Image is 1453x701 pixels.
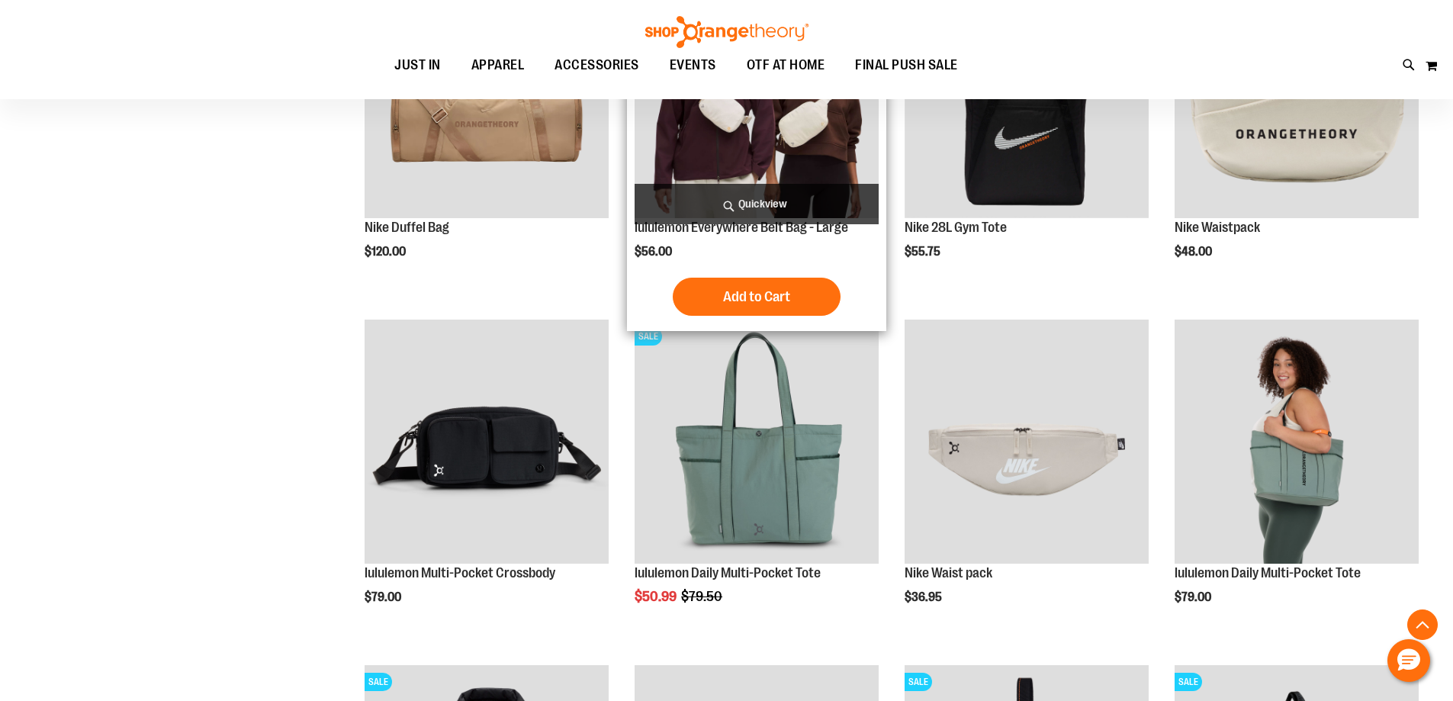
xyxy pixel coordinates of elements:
span: OTF AT HOME [747,48,825,82]
span: Add to Cart [723,288,790,305]
span: JUST IN [394,48,441,82]
a: lululemon Everywhere Belt Bag - Large [635,220,848,235]
a: lululemon Daily Multi-Pocket ToteSALE [635,320,879,566]
a: EVENTS [654,48,731,83]
div: product [897,312,1156,643]
a: Nike 28L Gym Tote [905,220,1007,235]
img: lululemon Daily Multi-Pocket Tote [635,320,879,564]
span: FINAL PUSH SALE [855,48,958,82]
img: Main view of 2024 Convention Nike Waistpack [905,320,1149,564]
a: Nike Waistpack [1175,220,1260,235]
a: OTF AT HOME [731,48,841,83]
img: lululemon Multi-Pocket Crossbody [365,320,609,564]
div: product [1167,312,1426,643]
button: Add to Cart [673,278,841,316]
div: product [627,312,886,643]
span: $48.00 [1175,245,1214,259]
a: Main view of 2024 Convention lululemon Daily Multi-Pocket Tote [1175,320,1419,566]
span: SALE [1175,673,1202,691]
span: $55.75 [905,245,943,259]
img: Shop Orangetheory [643,16,811,48]
a: FINAL PUSH SALE [840,48,973,83]
span: $50.99 [635,589,679,604]
a: APPAREL [456,48,540,83]
a: lululemon Multi-Pocket Crossbody [365,565,555,580]
a: lululemon Multi-Pocket Crossbody [365,320,609,566]
span: SALE [365,673,392,691]
span: SALE [635,327,662,346]
span: EVENTS [670,48,716,82]
a: lululemon Daily Multi-Pocket Tote [635,565,821,580]
a: Nike Waist pack [905,565,992,580]
span: APPAREL [471,48,525,82]
span: $56.00 [635,245,674,259]
span: $36.95 [905,590,944,604]
span: $79.00 [365,590,403,604]
a: lululemon Daily Multi-Pocket Tote [1175,565,1361,580]
div: product [357,312,616,643]
span: SALE [905,673,932,691]
button: Back To Top [1407,609,1438,640]
a: Nike Duffel Bag [365,220,449,235]
a: Main view of 2024 Convention Nike Waistpack [905,320,1149,566]
img: Main view of 2024 Convention lululemon Daily Multi-Pocket Tote [1175,320,1419,564]
a: JUST IN [379,48,456,83]
span: $120.00 [365,245,408,259]
span: $79.50 [681,589,725,604]
a: Quickview [635,184,879,224]
span: $79.00 [1175,590,1214,604]
span: ACCESSORIES [555,48,639,82]
a: ACCESSORIES [539,48,654,82]
button: Hello, have a question? Let’s chat. [1387,639,1430,682]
